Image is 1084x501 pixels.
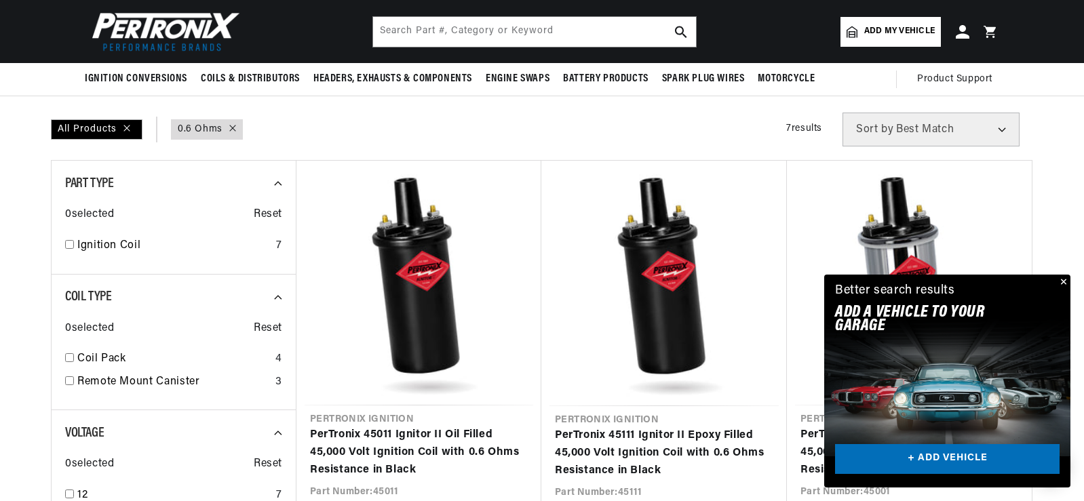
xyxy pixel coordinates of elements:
[786,123,822,134] span: 7 results
[373,17,696,47] input: Search Part #, Category or Keyword
[835,444,1060,475] a: + ADD VEHICLE
[758,72,815,86] span: Motorcycle
[864,25,935,38] span: Add my vehicle
[254,456,282,473] span: Reset
[254,206,282,224] span: Reset
[307,63,479,95] summary: Headers, Exhausts & Components
[77,374,270,391] a: Remote Mount Canister
[310,426,528,479] a: PerTronix 45011 Ignitor II Oil Filled 45,000 Volt Ignition Coil with 0.6 Ohms Resistance in Black
[917,63,999,96] summary: Product Support
[486,72,549,86] span: Engine Swaps
[479,63,556,95] summary: Engine Swaps
[856,124,893,135] span: Sort by
[65,426,104,440] span: Voltage
[751,63,821,95] summary: Motorcycle
[835,306,1026,334] h2: Add A VEHICLE to your garage
[563,72,649,86] span: Battery Products
[275,350,282,368] div: 4
[843,113,1020,146] select: Sort by
[65,320,114,338] span: 0 selected
[65,290,111,304] span: Coil Type
[835,281,955,301] div: Better search results
[77,237,271,255] a: Ignition Coil
[313,72,472,86] span: Headers, Exhausts & Components
[85,8,241,55] img: Pertronix
[275,374,282,391] div: 3
[917,72,992,87] span: Product Support
[1054,275,1070,291] button: Close
[800,426,1018,479] a: PerTronix 45001 Ignitor II Oil Filled 45,000 Volt Ignition Coil with 0.6 Ohms Resistance in Chrome
[556,63,655,95] summary: Battery Products
[65,177,113,191] span: Part Type
[65,206,114,224] span: 0 selected
[65,456,114,473] span: 0 selected
[51,119,142,140] div: All Products
[85,72,187,86] span: Ignition Conversions
[655,63,752,95] summary: Spark Plug Wires
[254,320,282,338] span: Reset
[201,72,300,86] span: Coils & Distributors
[555,427,773,479] a: PerTronix 45111 Ignitor II Epoxy Filled 45,000 Volt Ignition Coil with 0.6 Ohms Resistance in Black
[178,122,222,137] a: 0.6 Ohms
[666,17,696,47] button: search button
[840,17,941,47] a: Add my vehicle
[77,350,270,368] a: Coil Pack
[85,63,194,95] summary: Ignition Conversions
[276,237,282,255] div: 7
[194,63,307,95] summary: Coils & Distributors
[662,72,745,86] span: Spark Plug Wires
